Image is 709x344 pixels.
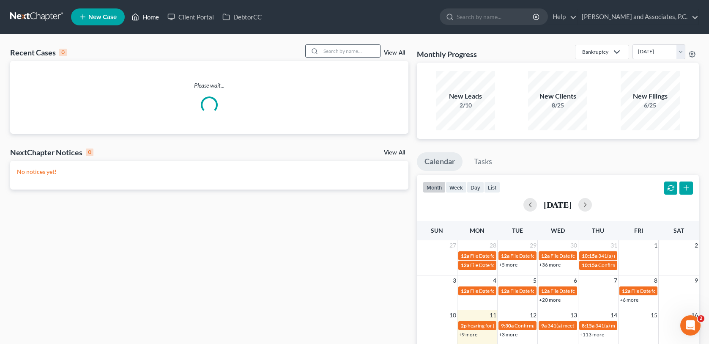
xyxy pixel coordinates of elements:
span: hearing for [PERSON_NAME] & [PERSON_NAME] [468,322,578,329]
a: +9 more [459,331,477,338]
span: File Date for [PERSON_NAME][GEOGRAPHIC_DATA] [470,253,589,259]
span: 31 [610,240,618,250]
span: 10:15a [582,253,597,259]
input: Search by name... [457,9,534,25]
span: 2 [698,315,704,322]
span: Thu [592,227,604,234]
span: 12a [501,253,509,259]
iframe: Intercom live chat [680,315,701,336]
span: 8 [653,275,658,286]
div: Bankruptcy [582,48,608,55]
span: 9 [694,275,699,286]
span: 4 [492,275,497,286]
span: Fri [634,227,643,234]
span: 11 [489,310,497,320]
span: 15 [650,310,658,320]
div: New Clients [528,91,587,101]
span: 12 [529,310,537,320]
span: 12a [501,288,509,294]
span: File Date for [PERSON_NAME] [470,288,538,294]
span: 8:15a [582,322,594,329]
span: File Date for [PERSON_NAME] [510,288,578,294]
button: week [446,182,467,193]
span: 16 [690,310,699,320]
a: +3 more [499,331,517,338]
div: NextChapter Notices [10,147,93,157]
span: File Date for [PERSON_NAME] & [PERSON_NAME] [550,288,663,294]
span: 1 [653,240,658,250]
p: Please wait... [10,81,408,90]
div: 8/25 [528,101,587,110]
span: New Case [88,14,117,20]
a: Tasks [466,152,500,171]
span: 29 [529,240,537,250]
div: Recent Cases [10,47,67,58]
span: 12a [461,288,469,294]
span: 2p [461,322,467,329]
div: 2/10 [436,101,495,110]
span: 12a [541,288,550,294]
a: +20 more [539,297,561,303]
span: 12a [541,253,550,259]
span: 9a [541,322,547,329]
a: +113 more [580,331,604,338]
input: Search by name... [321,45,380,57]
div: New Filings [621,91,680,101]
div: 0 [86,149,93,156]
a: Client Portal [163,9,218,25]
a: Help [548,9,577,25]
span: 27 [449,240,457,250]
span: 7 [613,275,618,286]
h3: Monthly Progress [417,49,477,59]
span: Mon [470,227,485,234]
span: 10:15a [582,262,597,268]
span: Sat [673,227,684,234]
span: 9:30a [501,322,514,329]
span: 5 [532,275,537,286]
span: 12a [622,288,630,294]
a: +6 more [620,297,638,303]
a: +36 more [539,261,561,268]
span: 28 [489,240,497,250]
div: 6/25 [621,101,680,110]
span: Wed [551,227,565,234]
span: 10 [449,310,457,320]
button: month [423,182,446,193]
span: Confirmation hearing for [PERSON_NAME] & [PERSON_NAME] [515,322,655,329]
button: day [467,182,484,193]
span: 2 [694,240,699,250]
span: File Date for [PERSON_NAME] [550,253,618,259]
div: New Leads [436,91,495,101]
span: 6 [573,275,578,286]
span: 3 [452,275,457,286]
span: 30 [569,240,578,250]
a: [PERSON_NAME] and Associates, P.C. [578,9,698,25]
span: 13 [569,310,578,320]
a: Calendar [417,152,463,171]
span: 341(a) meeting for [PERSON_NAME] [595,322,677,329]
span: Sun [431,227,443,234]
div: 0 [59,49,67,56]
a: DebtorCC [218,9,266,25]
span: File Date for [PERSON_NAME] [510,253,578,259]
a: +5 more [499,261,517,268]
button: list [484,182,500,193]
span: File Date for [PERSON_NAME] & [PERSON_NAME] [470,262,583,268]
a: Home [127,9,163,25]
span: Tue [512,227,523,234]
a: View All [384,150,405,156]
span: 12a [461,253,469,259]
h2: [DATE] [544,200,572,209]
span: 14 [610,310,618,320]
span: 12a [461,262,469,268]
span: 341(a) meeting for [PERSON_NAME] [547,322,629,329]
a: View All [384,50,405,56]
p: No notices yet! [17,168,402,176]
